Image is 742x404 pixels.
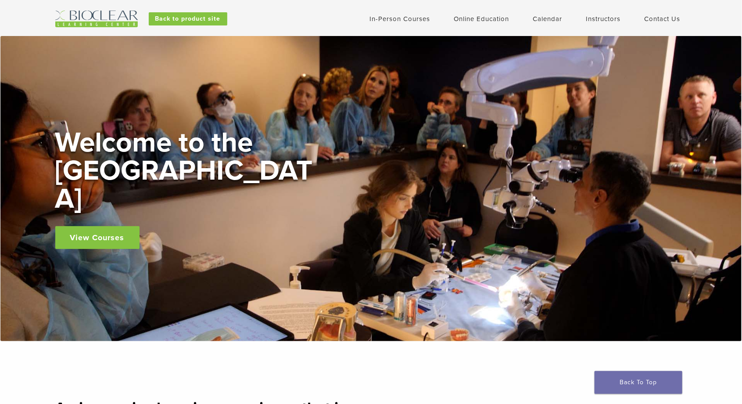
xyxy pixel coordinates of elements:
a: Contact Us [645,15,681,23]
a: Instructors [586,15,621,23]
a: View Courses [55,226,140,249]
a: Back to product site [149,12,227,25]
a: In-Person Courses [370,15,430,23]
a: Back To Top [595,371,682,394]
a: Calendar [533,15,563,23]
img: Bioclear [55,11,138,27]
a: Online Education [454,15,509,23]
h2: Welcome to the [GEOGRAPHIC_DATA] [55,129,319,213]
